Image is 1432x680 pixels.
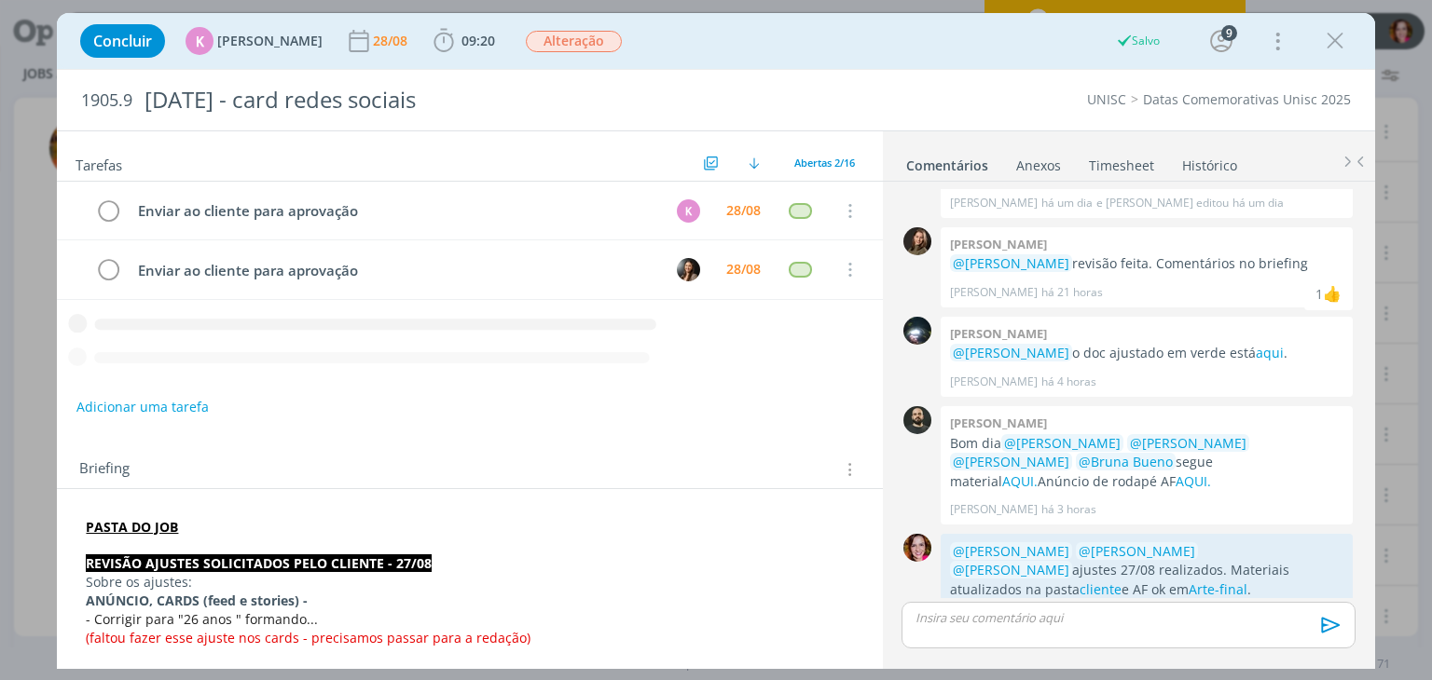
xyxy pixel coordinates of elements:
span: 1905.9 [81,90,132,111]
div: 28/08 [726,204,761,217]
p: Bom dia segue material Anúncio de rodapé AF [950,434,1343,491]
div: Salvo [1116,33,1160,49]
span: @[PERSON_NAME] [953,344,1069,361]
div: Enviar ao cliente para aprovação [130,259,659,282]
a: Datas Comemorativas Unisc 2025 [1143,90,1351,108]
div: Karoline Arend [1323,282,1342,305]
div: [DATE] - card redes sociais [136,77,814,123]
a: AQUI. [1002,472,1038,490]
a: PASTA DO JOB [86,518,178,536]
a: AQUI. [1176,472,1211,490]
p: o doc ajustado em verde está . [950,344,1343,362]
div: dialog [57,13,1374,669]
span: Concluir [93,34,152,48]
b: [PERSON_NAME] [950,415,1047,431]
img: J [903,227,931,255]
a: aqui [1256,344,1284,361]
span: Abertas 2/16 [794,156,855,170]
span: Tarefas [76,152,122,174]
span: há 3 horas [1041,501,1096,518]
span: @[PERSON_NAME] [1004,434,1121,452]
a: Arte-final [1189,580,1247,598]
div: 1 [1315,284,1323,304]
b: [PERSON_NAME] [950,236,1047,252]
div: Anexos [1016,156,1061,175]
p: [PERSON_NAME] [950,195,1038,211]
span: Briefing [79,457,130,482]
strong: REVISÃO AJUSTES SOLICITADOS PELO CLIENTE - 27/08 [86,554,432,572]
span: @[PERSON_NAME] [953,561,1069,578]
p: revisão feita. Comentários no briefing [950,254,1343,273]
button: K[PERSON_NAME] [186,27,323,55]
div: K [186,27,213,55]
span: há um dia [1232,195,1284,211]
div: 28/08 [373,34,411,48]
a: Histórico [1181,148,1238,175]
span: 09:20 [461,32,495,49]
a: UNISC [1087,90,1126,108]
span: [PERSON_NAME] [217,34,323,48]
button: Adicionar uma tarefa [76,390,210,424]
div: 28/08 [726,263,761,276]
p: Sobre os ajustes: [86,573,853,592]
button: Concluir [80,24,165,58]
b: [PERSON_NAME] [950,325,1047,342]
a: Timesheet [1088,148,1155,175]
img: arrow-down.svg [749,157,760,169]
p: [PERSON_NAME] [950,284,1038,301]
span: @Bruna Bueno [1079,453,1173,470]
span: Alteração [526,31,622,52]
button: 9 [1206,26,1236,56]
span: - Corrigir para "26 anos " formando... [86,610,318,628]
p: [PERSON_NAME] [950,374,1038,390]
span: há 4 horas [1041,374,1096,390]
span: @[PERSON_NAME] [953,254,1069,272]
a: Comentários [905,148,989,175]
span: @[PERSON_NAME] [1130,434,1246,452]
a: cliente [1080,580,1122,598]
button: 09:20 [429,26,500,56]
span: há um dia [1041,195,1093,211]
span: há 21 horas [1041,284,1103,301]
button: Alteração [525,30,623,53]
img: G [903,317,931,345]
div: K [677,199,700,223]
img: B [903,534,931,562]
span: (faltou fazer esse ajuste nos cards - precisamos passar para a redação) [86,629,530,646]
span: @[PERSON_NAME] [953,542,1069,560]
img: P [903,406,931,434]
div: Enviar ao cliente para aprovação [130,199,659,223]
img: B [677,258,700,281]
strong: ANÚNCIO, CARDS (feed e stories) - [86,592,308,609]
button: B [675,255,703,283]
p: ajustes 27/08 realizados. Materiais atualizados na pasta e AF ok em . [950,542,1343,599]
span: e [PERSON_NAME] editou [1096,195,1229,211]
div: 9 [1221,25,1237,41]
p: [PERSON_NAME] [950,501,1038,518]
span: @[PERSON_NAME] [953,453,1069,470]
button: K [675,197,703,224]
span: @[PERSON_NAME] [1079,542,1195,560]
